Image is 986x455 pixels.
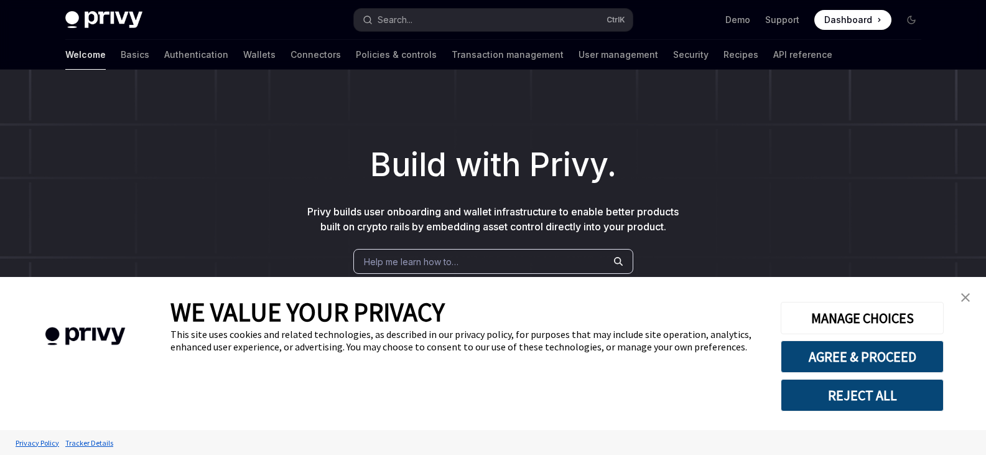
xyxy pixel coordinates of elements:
[961,293,970,302] img: close banner
[824,14,872,26] span: Dashboard
[781,340,944,373] button: AGREE & PROCEED
[364,255,458,268] span: Help me learn how to…
[579,40,658,70] a: User management
[814,10,891,30] a: Dashboard
[164,40,228,70] a: Authentication
[773,40,832,70] a: API reference
[354,9,633,31] button: Search...CtrlK
[19,309,152,364] img: company logo
[65,11,142,29] img: dark logo
[607,15,625,25] span: Ctrl K
[356,40,437,70] a: Policies & controls
[781,379,944,411] button: REJECT ALL
[452,40,564,70] a: Transaction management
[307,205,679,233] span: Privy builds user onboarding and wallet infrastructure to enable better products built on crypto ...
[12,432,62,454] a: Privacy Policy
[20,141,966,189] h1: Build with Privy.
[765,14,799,26] a: Support
[901,10,921,30] button: Toggle dark mode
[65,40,106,70] a: Welcome
[291,40,341,70] a: Connectors
[953,285,978,310] a: close banner
[673,40,709,70] a: Security
[723,40,758,70] a: Recipes
[170,296,445,328] span: WE VALUE YOUR PRIVACY
[378,12,412,27] div: Search...
[121,40,149,70] a: Basics
[781,302,944,334] button: MANAGE CHOICES
[243,40,276,70] a: Wallets
[170,328,762,353] div: This site uses cookies and related technologies, as described in our privacy policy, for purposes...
[62,432,116,454] a: Tracker Details
[725,14,750,26] a: Demo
